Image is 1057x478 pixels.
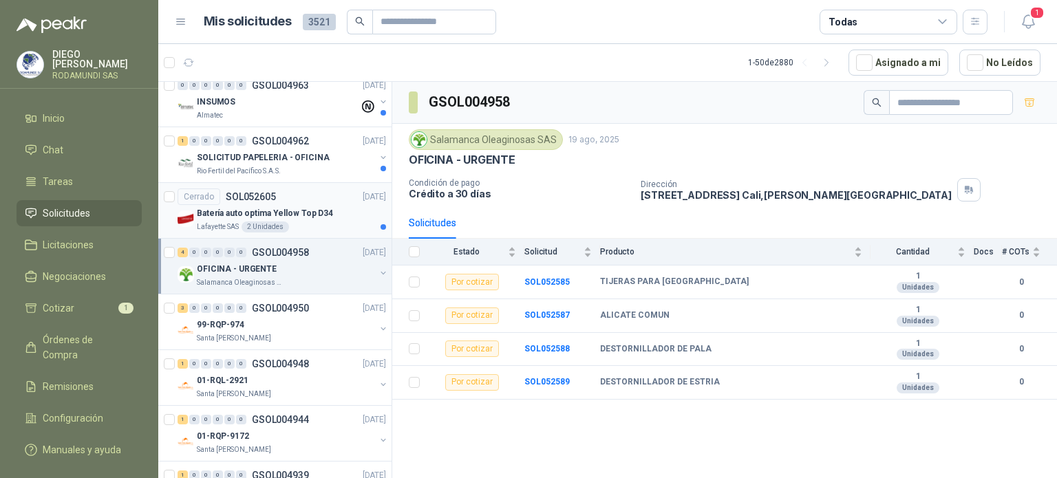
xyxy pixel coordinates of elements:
[252,415,309,424] p: GSOL004944
[178,303,188,313] div: 3
[409,129,563,150] div: Salamanca Oleaginosas SAS
[524,277,570,287] a: SOL052585
[158,183,392,239] a: CerradoSOL052605[DATE] Company LogoBatería auto optima Yellow Top D34Lafayette SAS2 Unidades
[178,244,389,288] a: 4 0 0 0 0 0 GSOL004958[DATE] Company LogoOFICINA - URGENTESalamanca Oleaginosas SAS
[600,310,670,321] b: ALICATE COMUN
[43,142,63,157] span: Chat
[17,169,142,195] a: Tareas
[524,247,581,257] span: Solicitud
[197,221,239,232] p: Lafayette SAS
[445,374,499,391] div: Por cotizar
[197,96,235,109] p: INSUMOS
[43,411,103,426] span: Configuración
[252,136,309,146] p: GSOL004962
[363,246,386,259] p: [DATE]
[600,276,749,287] b: TIJERAS PARA [GEOGRAPHIC_DATA]
[178,433,194,450] img: Company Logo
[445,307,499,324] div: Por cotizar
[524,310,570,320] b: SOL052587
[201,80,211,90] div: 0
[224,248,235,257] div: 0
[213,248,223,257] div: 0
[213,303,223,313] div: 0
[236,359,246,369] div: 0
[189,80,200,90] div: 0
[236,303,246,313] div: 0
[363,191,386,204] p: [DATE]
[363,302,386,315] p: [DATE]
[197,374,248,387] p: 01-RQL-2921
[197,166,281,177] p: Rio Fertil del Pacífico S.A.S.
[213,136,223,146] div: 0
[1002,247,1029,257] span: # COTs
[872,98,882,107] span: search
[252,80,309,90] p: GSOL004963
[213,415,223,424] div: 0
[409,188,630,199] p: Crédito a 30 días
[242,221,289,232] div: 2 Unidades
[974,239,1002,265] th: Docs
[409,178,630,188] p: Condición de pago
[641,189,952,201] p: [STREET_ADDRESS] Cali , [PERSON_NAME][GEOGRAPHIC_DATA]
[201,415,211,424] div: 0
[409,153,515,167] p: OFICINA - URGENTE
[189,136,200,146] div: 0
[252,248,309,257] p: GSOL004958
[197,389,271,400] p: Santa [PERSON_NAME]
[17,437,142,463] a: Manuales y ayuda
[197,444,271,455] p: Santa [PERSON_NAME]
[524,377,570,387] a: SOL052589
[445,340,499,357] div: Por cotizar
[197,430,249,443] p: 01-RQP-9172
[189,415,200,424] div: 0
[748,52,837,74] div: 1 - 50 de 2880
[52,50,142,69] p: DIEGO [PERSON_NAME]
[197,277,284,288] p: Salamanca Oleaginosas SAS
[871,239,974,265] th: Cantidad
[43,442,121,457] span: Manuales y ayuda
[43,111,65,126] span: Inicio
[829,14,857,30] div: Todas
[897,382,939,393] div: Unidades
[189,248,200,257] div: 0
[43,301,74,316] span: Cotizar
[204,12,292,32] h1: Mis solicitudes
[197,318,244,332] p: 99-RQP-974
[897,349,939,360] div: Unidades
[17,373,142,400] a: Remisiones
[189,303,200,313] div: 0
[1002,376,1040,389] b: 0
[178,99,194,116] img: Company Logo
[236,80,246,90] div: 0
[43,379,94,394] span: Remisiones
[178,155,194,171] img: Company Logo
[197,333,271,344] p: Santa [PERSON_NAME]
[600,239,871,265] th: Producto
[409,215,456,230] div: Solicitudes
[224,415,235,424] div: 0
[429,91,512,113] h3: GSOL004958
[848,50,948,76] button: Asignado a mi
[43,206,90,221] span: Solicitudes
[201,136,211,146] div: 0
[959,50,1040,76] button: No Leídos
[17,52,43,78] img: Company Logo
[600,377,720,388] b: DESTORNILLADOR DE ESTRIA
[17,137,142,163] a: Chat
[524,344,570,354] a: SOL052588
[1002,276,1040,289] b: 0
[17,263,142,290] a: Negociaciones
[897,282,939,293] div: Unidades
[303,14,336,30] span: 3521
[871,305,965,316] b: 1
[600,247,851,257] span: Producto
[178,248,188,257] div: 4
[1002,343,1040,356] b: 0
[252,303,309,313] p: GSOL004950
[178,80,188,90] div: 0
[897,316,939,327] div: Unidades
[17,327,142,368] a: Órdenes de Compra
